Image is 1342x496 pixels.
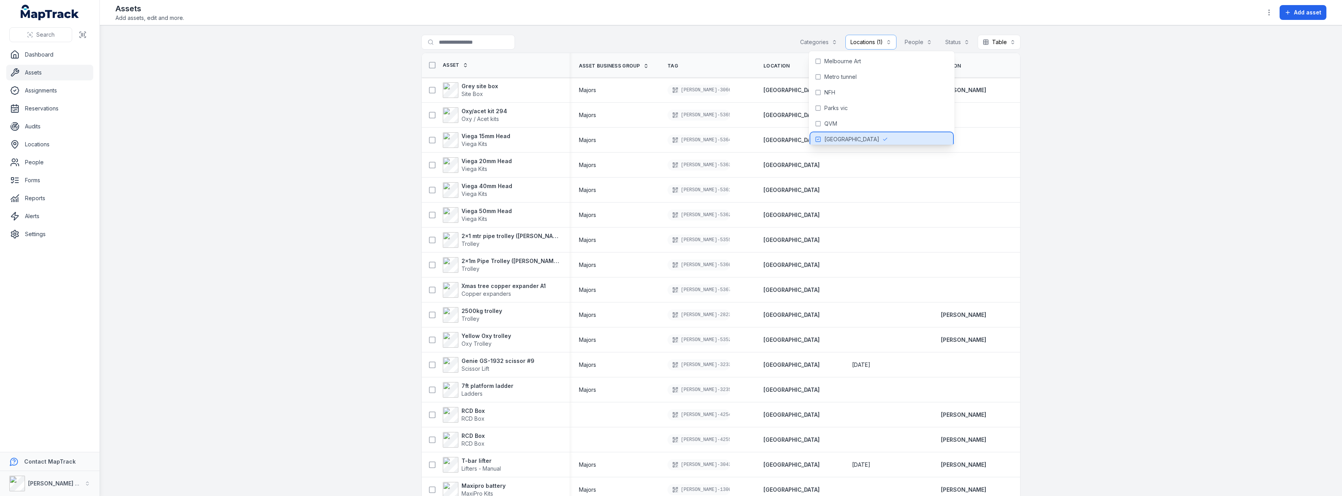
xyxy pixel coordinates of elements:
a: [GEOGRAPHIC_DATA] [763,411,820,419]
span: Location [763,63,790,69]
span: Trolley [462,315,479,322]
strong: 2500kg trolley [462,307,502,315]
a: [GEOGRAPHIC_DATA] [763,436,820,444]
a: [GEOGRAPHIC_DATA] [763,386,820,394]
a: RCD BoxRCD Box [443,407,485,423]
span: [GEOGRAPHIC_DATA] [763,461,820,468]
span: Parks vic [824,104,848,112]
a: [GEOGRAPHIC_DATA] [763,161,820,169]
strong: Viega 15mm Head [462,132,510,140]
span: [GEOGRAPHIC_DATA] [763,361,820,368]
span: Viega Kits [462,190,487,197]
a: Asset [443,62,468,68]
span: [GEOGRAPHIC_DATA] [763,187,820,193]
a: Reservations [6,101,93,116]
strong: Xmas tree copper expander A1 [462,282,546,290]
a: Asset Business Group [579,63,649,69]
strong: [PERSON_NAME] [941,486,986,494]
strong: Grey site box [462,82,498,90]
a: [GEOGRAPHIC_DATA] [763,286,820,294]
div: [PERSON_NAME]-5352 [667,334,730,345]
a: [PERSON_NAME] [941,436,986,444]
span: [GEOGRAPHIC_DATA] [763,87,820,93]
span: [GEOGRAPHIC_DATA] [763,336,820,343]
div: [PERSON_NAME]-5355 [667,235,730,245]
div: [PERSON_NAME]-5365 [667,110,730,121]
span: [GEOGRAPHIC_DATA] [763,162,820,168]
a: Assignments [6,83,93,98]
span: Majors [579,161,596,169]
span: [GEOGRAPHIC_DATA] [763,386,820,393]
span: RCD Box [462,415,485,422]
strong: 7ft platform ladder [462,382,513,390]
a: Audits [6,119,93,134]
a: People [6,155,93,170]
span: Majors [579,336,596,344]
strong: 2x1m Pipe Trolley ([PERSON_NAME] Air 01) [462,257,560,265]
span: [GEOGRAPHIC_DATA] [763,411,820,418]
a: MapTrack [21,5,79,20]
a: [GEOGRAPHIC_DATA] [763,486,820,494]
div: [PERSON_NAME]-5364 [667,135,730,146]
div: [PERSON_NAME]-3235 [667,384,730,395]
strong: Viega 40mm Head [462,182,512,190]
span: Ladders [462,390,483,397]
strong: RCD Box [462,407,485,415]
a: [GEOGRAPHIC_DATA] [763,211,820,219]
strong: Viega 20mm Head [462,157,512,165]
button: Status [940,35,975,50]
a: [GEOGRAPHIC_DATA] [763,311,820,319]
a: [GEOGRAPHIC_DATA] [763,361,820,369]
a: Alerts [6,208,93,224]
button: People [900,35,937,50]
span: Viega Kits [462,165,487,172]
a: 2x1 mtr pipe trolley ([PERSON_NAME] air 7)Trolley [443,232,560,248]
a: Settings [6,226,93,242]
span: [GEOGRAPHIC_DATA] [824,135,879,143]
span: [GEOGRAPHIC_DATA] [763,212,820,218]
a: Viega 50mm HeadViega Kits [443,207,512,223]
span: RCD Box [462,440,485,447]
a: Oxy/acet kit 294Oxy / Acet kits [443,107,507,123]
strong: Viega 50mm Head [462,207,512,215]
span: [GEOGRAPHIC_DATA] [763,261,820,268]
span: Add assets, edit and more. [115,14,184,22]
span: Majors [579,236,596,244]
time: 11/8/2025, 12:00:00 AM [852,361,870,369]
span: Tag [667,63,678,69]
a: Reports [6,190,93,206]
div: [PERSON_NAME]-3043 [667,459,730,470]
a: Genie GS-1932 scissor #9Scissor Lift [443,357,534,373]
span: Majors [579,486,596,494]
span: Majors [579,111,596,119]
a: [PERSON_NAME] [941,411,986,419]
div: [PERSON_NAME]-3233 [667,359,730,370]
strong: [PERSON_NAME] Air [28,480,82,487]
span: [DATE] [852,361,870,368]
a: [GEOGRAPHIC_DATA] [763,236,820,244]
time: 6/25/2025, 12:00:00 AM [852,461,870,469]
span: Majors [579,286,596,294]
div: [PERSON_NAME]-2823 [667,309,730,320]
div: [PERSON_NAME]-5361 [667,185,730,196]
span: [GEOGRAPHIC_DATA] [763,311,820,318]
span: Add asset [1294,9,1321,16]
a: T-bar lifterLifters - Manual [443,457,501,473]
strong: T-bar lifter [462,457,501,465]
strong: Genie GS-1932 scissor #9 [462,357,534,365]
strong: [PERSON_NAME] [941,311,986,319]
strong: [PERSON_NAME] [941,336,986,344]
span: Majors [579,461,596,469]
span: Trolley [462,265,479,272]
a: 2x1m Pipe Trolley ([PERSON_NAME] Air 01)Trolley [443,257,560,273]
a: [GEOGRAPHIC_DATA] [763,111,820,119]
span: Majors [579,211,596,219]
span: Majors [579,186,596,194]
span: [GEOGRAPHIC_DATA] [763,137,820,143]
span: Majors [579,136,596,144]
div: [PERSON_NAME]-4254 [667,409,730,420]
span: Metro tunnel [824,73,857,81]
